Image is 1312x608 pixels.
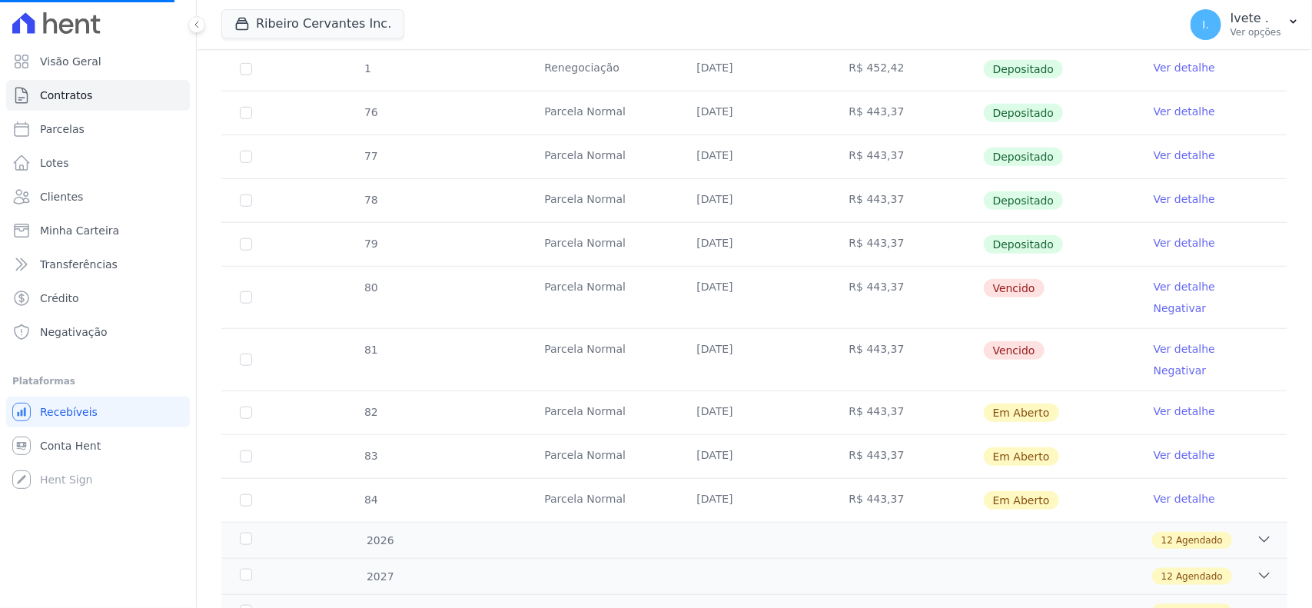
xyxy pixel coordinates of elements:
a: Negativar [1154,302,1207,314]
input: default [240,291,252,304]
span: Em Aberto [984,447,1059,466]
span: Depositado [984,104,1064,122]
a: Ver detalhe [1154,104,1215,119]
span: 77 [363,150,378,162]
span: Depositado [984,60,1064,78]
input: Só é possível selecionar pagamentos em aberto [240,194,252,207]
td: Renegociação [526,48,678,91]
td: Parcela Normal [526,391,678,434]
td: [DATE] [678,48,830,91]
span: 83 [363,450,378,462]
a: Ver detalhe [1154,60,1215,75]
span: 76 [363,106,378,118]
td: R$ 443,37 [831,267,983,328]
td: Parcela Normal [526,479,678,522]
td: Parcela Normal [526,435,678,478]
a: Conta Hent [6,430,190,461]
input: Só é possível selecionar pagamentos em aberto [240,63,252,75]
td: R$ 443,37 [831,329,983,390]
span: Vencido [984,341,1045,360]
a: Ver detalhe [1154,404,1215,419]
p: Ivete . [1231,11,1281,26]
span: Minha Carteira [40,223,119,238]
span: 79 [363,238,378,250]
a: Lotes [6,148,190,178]
span: Recebíveis [40,404,98,420]
span: Agendado [1176,570,1223,583]
td: [DATE] [678,479,830,522]
span: 12 [1161,533,1173,547]
td: Parcela Normal [526,179,678,222]
td: Parcela Normal [526,223,678,266]
td: [DATE] [678,391,830,434]
a: Clientes [6,181,190,212]
span: Lotes [40,155,69,171]
input: default [240,450,252,463]
input: default [240,407,252,419]
span: Parcelas [40,121,85,137]
button: Ribeiro Cervantes Inc. [221,9,404,38]
span: Depositado [984,191,1064,210]
td: R$ 443,37 [831,391,983,434]
a: Ver detalhe [1154,491,1215,507]
a: Crédito [6,283,190,314]
td: [DATE] [678,435,830,478]
span: Depositado [984,235,1064,254]
span: Transferências [40,257,118,272]
a: Ver detalhe [1154,235,1215,251]
button: I. Ivete . Ver opções [1178,3,1312,46]
span: 82 [363,406,378,418]
span: Conta Hent [40,438,101,454]
td: R$ 443,37 [831,91,983,135]
a: Recebíveis [6,397,190,427]
span: Crédito [40,291,79,306]
a: Ver detalhe [1154,279,1215,294]
td: [DATE] [678,223,830,266]
a: Ver detalhe [1154,447,1215,463]
a: Parcelas [6,114,190,145]
td: [DATE] [678,91,830,135]
a: Visão Geral [6,46,190,77]
a: Contratos [6,80,190,111]
a: Ver detalhe [1154,341,1215,357]
td: R$ 443,37 [831,479,983,522]
span: Negativação [40,324,108,340]
span: 84 [363,493,378,506]
td: Parcela Normal [526,135,678,178]
p: Ver opções [1231,26,1281,38]
input: Só é possível selecionar pagamentos em aberto [240,107,252,119]
span: Agendado [1176,533,1223,547]
td: [DATE] [678,329,830,390]
td: R$ 443,37 [831,435,983,478]
input: default [240,494,252,507]
span: 81 [363,344,378,356]
input: Só é possível selecionar pagamentos em aberto [240,238,252,251]
td: R$ 443,37 [831,135,983,178]
td: Parcela Normal [526,329,678,390]
a: Ver detalhe [1154,148,1215,163]
td: R$ 452,42 [831,48,983,91]
td: [DATE] [678,179,830,222]
a: Ver detalhe [1154,191,1215,207]
td: [DATE] [678,135,830,178]
span: Em Aberto [984,491,1059,510]
span: I. [1203,19,1210,30]
td: R$ 443,37 [831,223,983,266]
span: Vencido [984,279,1045,297]
a: Negativar [1154,364,1207,377]
span: Contratos [40,88,92,103]
span: Clientes [40,189,83,204]
input: Só é possível selecionar pagamentos em aberto [240,151,252,163]
td: Parcela Normal [526,267,678,328]
span: 78 [363,194,378,206]
div: Plataformas [12,372,184,390]
span: Visão Geral [40,54,101,69]
a: Transferências [6,249,190,280]
span: Em Aberto [984,404,1059,422]
span: Depositado [984,148,1064,166]
td: [DATE] [678,267,830,328]
span: 80 [363,281,378,294]
a: Minha Carteira [6,215,190,246]
td: Parcela Normal [526,91,678,135]
a: Negativação [6,317,190,347]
